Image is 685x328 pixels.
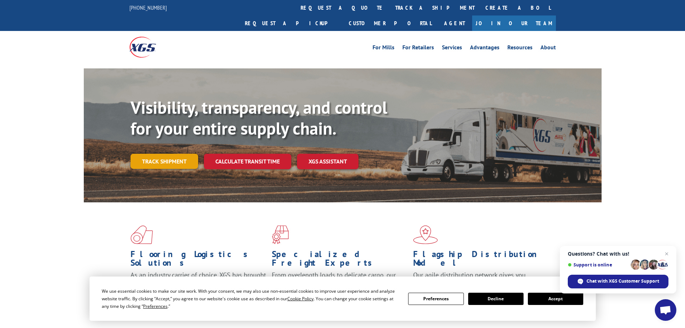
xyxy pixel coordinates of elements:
button: Decline [468,293,524,305]
div: Cookie Consent Prompt [90,277,596,321]
a: Agent [437,15,472,31]
img: xgs-icon-flagship-distribution-model-red [413,225,438,244]
h1: Flooring Logistics Solutions [131,250,266,271]
a: For Retailers [402,45,434,53]
span: Our agile distribution network gives you nationwide inventory management on demand. [413,271,545,288]
button: Preferences [408,293,463,305]
span: As an industry carrier of choice, XGS has brought innovation and dedication to flooring logistics... [131,271,266,296]
a: Resources [507,45,533,53]
span: Questions? Chat with us! [568,251,668,257]
a: Join Our Team [472,15,556,31]
a: Request a pickup [239,15,343,31]
span: Support is online [568,262,628,268]
h1: Specialized Freight Experts [272,250,408,271]
a: For Mills [373,45,394,53]
div: Open chat [655,299,676,321]
b: Visibility, transparency, and control for your entire supply chain. [131,96,387,139]
a: About [540,45,556,53]
a: Calculate transit time [204,154,291,169]
div: We use essential cookies to make our site work. With your consent, we may also use non-essential ... [102,287,399,310]
button: Accept [528,293,583,305]
a: Track shipment [131,154,198,169]
span: Preferences [143,303,168,309]
span: Cookie Policy [287,296,314,302]
img: xgs-icon-total-supply-chain-intelligence-red [131,225,153,244]
h1: Flagship Distribution Model [413,250,549,271]
a: Services [442,45,462,53]
a: [PHONE_NUMBER] [129,4,167,11]
img: xgs-icon-focused-on-flooring-red [272,225,289,244]
a: Customer Portal [343,15,437,31]
a: Advantages [470,45,499,53]
p: From overlength loads to delicate cargo, our experienced staff knows the best way to move your fr... [272,271,408,303]
span: Close chat [662,250,671,258]
span: Chat with XGS Customer Support [586,278,659,284]
a: XGS ASSISTANT [297,154,359,169]
div: Chat with XGS Customer Support [568,275,668,288]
